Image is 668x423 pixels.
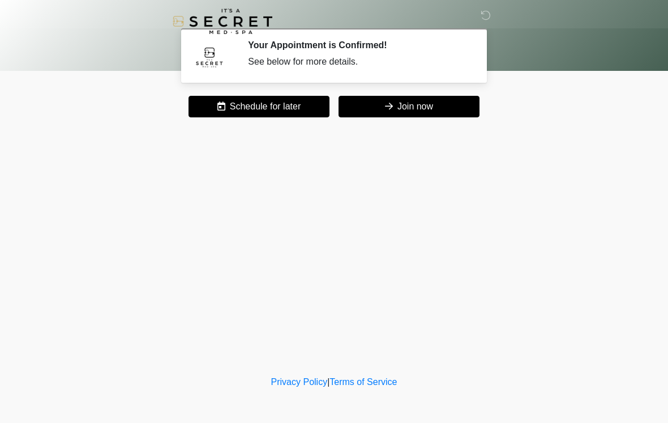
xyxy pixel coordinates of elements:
img: Agent Avatar [192,40,226,74]
button: Join now [339,96,479,117]
button: Schedule for later [189,96,329,117]
a: | [327,377,329,387]
h2: Your Appointment is Confirmed! [248,40,467,50]
img: It's A Secret Med Spa Logo [173,9,272,34]
a: Terms of Service [329,377,397,387]
a: Privacy Policy [271,377,328,387]
div: See below for more details. [248,55,467,69]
